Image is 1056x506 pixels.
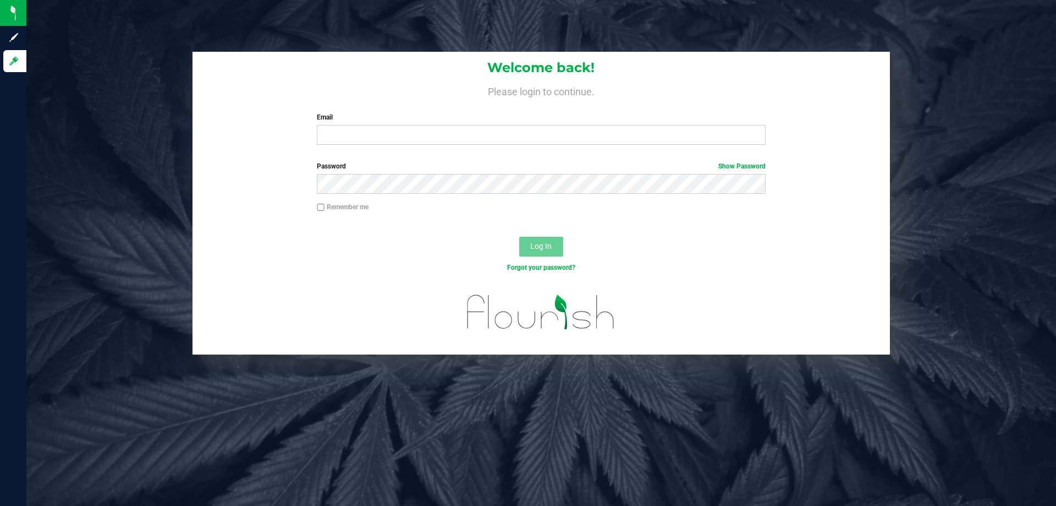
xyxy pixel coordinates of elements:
[193,84,890,97] h4: Please login to continue.
[530,242,552,251] span: Log In
[8,32,19,43] inline-svg: Sign up
[317,162,346,170] span: Password
[317,112,765,122] label: Email
[718,162,766,170] a: Show Password
[519,237,563,257] button: Log In
[317,204,324,211] input: Remember me
[454,284,628,340] img: flourish_logo.svg
[507,264,575,271] a: Forgot your password?
[193,61,890,75] h1: Welcome back!
[8,56,19,67] inline-svg: Log in
[317,202,369,212] label: Remember me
